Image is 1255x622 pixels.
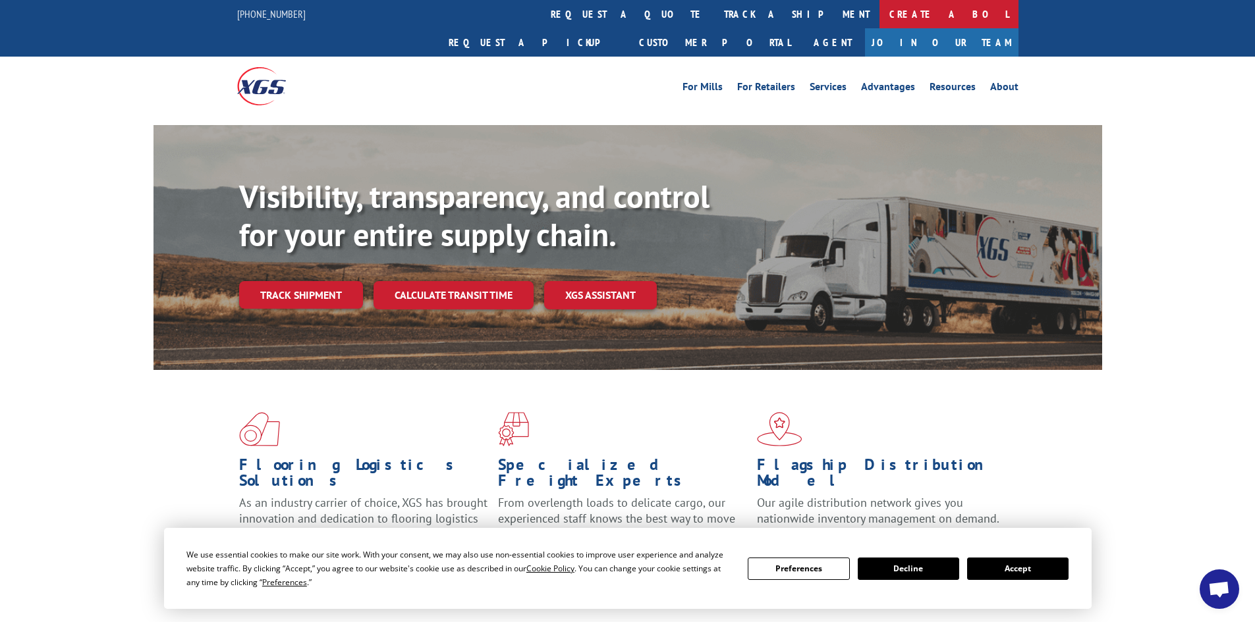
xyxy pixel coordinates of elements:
[374,281,534,309] a: Calculate transit time
[861,82,915,96] a: Advantages
[439,28,629,57] a: Request a pickup
[239,176,710,255] b: Visibility, transparency, and control for your entire supply chain.
[498,495,747,554] p: From overlength loads to delicate cargo, our experienced staff knows the best way to move your fr...
[967,557,1069,580] button: Accept
[526,563,574,574] span: Cookie Policy
[1200,569,1239,609] div: Open chat
[757,457,1006,495] h1: Flagship Distribution Model
[498,412,529,446] img: xgs-icon-focused-on-flooring-red
[865,28,1018,57] a: Join Our Team
[239,281,363,309] a: Track shipment
[237,7,306,20] a: [PHONE_NUMBER]
[186,548,732,589] div: We use essential cookies to make our site work. With your consent, we may also use non-essential ...
[737,82,795,96] a: For Retailers
[498,457,747,495] h1: Specialized Freight Experts
[262,577,307,588] span: Preferences
[757,412,802,446] img: xgs-icon-flagship-distribution-model-red
[239,457,488,495] h1: Flooring Logistics Solutions
[748,557,849,580] button: Preferences
[164,528,1092,609] div: Cookie Consent Prompt
[239,495,488,542] span: As an industry carrier of choice, XGS has brought innovation and dedication to flooring logistics...
[239,412,280,446] img: xgs-icon-total-supply-chain-intelligence-red
[810,82,847,96] a: Services
[683,82,723,96] a: For Mills
[757,495,999,526] span: Our agile distribution network gives you nationwide inventory management on demand.
[629,28,800,57] a: Customer Portal
[990,82,1018,96] a: About
[930,82,976,96] a: Resources
[858,557,959,580] button: Decline
[800,28,865,57] a: Agent
[544,281,657,309] a: XGS ASSISTANT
